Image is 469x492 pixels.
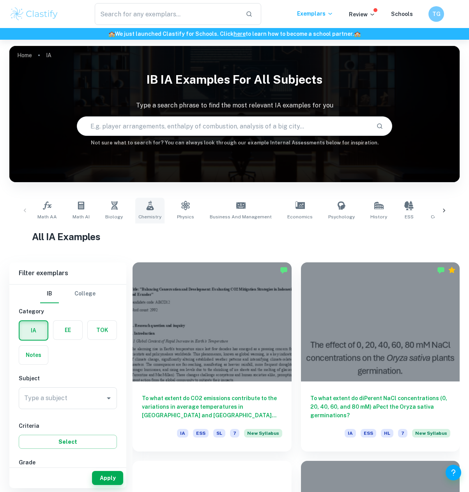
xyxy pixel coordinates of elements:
span: Physics [177,213,194,220]
button: Select [19,435,117,449]
button: Open [103,393,114,404]
span: Biology [105,213,123,220]
h6: Not sure what to search for? You can always look through our example Internal Assessments below f... [9,139,460,147]
span: History [370,213,387,220]
span: IA [345,429,356,438]
span: New Syllabus [244,429,282,438]
button: EE [53,321,82,339]
button: Help and Feedback [446,465,461,480]
button: IA [19,321,48,340]
button: Search [373,119,386,133]
p: IA [46,51,51,60]
span: 7 [230,429,239,438]
button: TOK [88,321,117,339]
button: College [74,285,96,303]
h6: Filter exemplars [9,262,126,284]
span: Business and Management [210,213,272,220]
input: E.g. player arrangements, enthalpy of combustion, analysis of a big city... [77,115,370,137]
span: 7 [398,429,407,438]
button: Notes [19,346,48,364]
span: Psychology [328,213,355,220]
span: HL [381,429,393,438]
input: Search for any exemplars... [95,3,240,25]
h1: IB IA examples for all subjects [9,68,460,91]
span: SL [213,429,225,438]
span: Math AA [37,213,57,220]
img: Clastify logo [9,6,59,22]
h6: Criteria [19,422,117,430]
h6: TG [432,10,441,18]
h1: All IA Examples [32,230,437,244]
span: Economics [287,213,313,220]
div: Filter type choice [40,285,96,303]
img: Marked [437,266,445,274]
div: Starting from the May 2026 session, the ESS IA requirements have changed. We created this exempla... [244,429,282,442]
span: IA [177,429,188,438]
span: New Syllabus [412,429,450,438]
div: Premium [448,266,456,274]
div: Starting from the May 2026 session, the ESS IA requirements have changed. We created this exempla... [412,429,450,442]
h6: Grade [19,458,117,467]
a: here [234,31,246,37]
a: Schools [391,11,413,17]
span: ESS [405,213,414,220]
span: ESS [193,429,209,438]
p: Review [349,10,375,19]
span: 🏫 [354,31,361,37]
a: To what extent do CO2 emissions contribute to the variations in average temperatures in [GEOGRAPH... [133,262,292,452]
h6: Category [19,307,117,316]
button: IB [40,285,59,303]
img: Marked [280,266,288,274]
a: To what extent do diPerent NaCl concentrations (0, 20, 40, 60, and 80 mM) aPect the Oryza sativa ... [301,262,460,452]
span: Math AI [73,213,90,220]
h6: To what extent do CO2 emissions contribute to the variations in average temperatures in [GEOGRAPH... [142,394,282,420]
h6: We just launched Clastify for Schools. Click to learn how to become a school partner. [2,30,467,38]
h6: Subject [19,374,117,383]
a: Home [17,50,32,61]
h6: To what extent do diPerent NaCl concentrations (0, 20, 40, 60, and 80 mM) aPect the Oryza sativa ... [310,394,451,420]
p: Type a search phrase to find the most relevant IA examples for you [9,101,460,110]
span: 🏫 [108,31,115,37]
p: Exemplars [297,9,333,18]
span: ESS [361,429,376,438]
button: TG [428,6,444,22]
span: Chemistry [138,213,161,220]
button: Apply [92,471,123,485]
